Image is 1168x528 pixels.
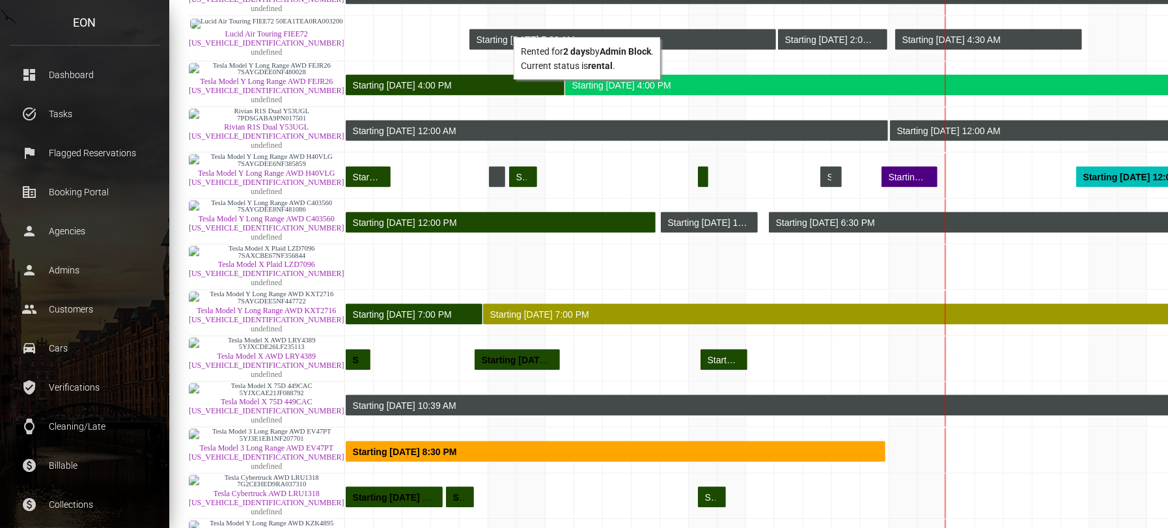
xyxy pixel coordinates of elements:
b: 2 days [563,46,590,57]
a: verified_user Verifications [10,371,160,404]
a: Tesla Model X 75D 449CAC [US_VEHICLE_IDENTIFICATION_NUMBER] [189,397,344,415]
a: Tesla Model Y Long Range AWD FEJR26 [US_VEHICLE_IDENTIFICATION_NUMBER] [189,77,344,95]
img: Rivian R1S Dual Y53UGL 7PDSGABA9PN017501 [189,108,344,122]
img: Tesla Model Y Long Range AWD FEJR26 7SAYGDEE0NF480028 [189,63,344,76]
div: Rented for 3 days, 10 hours by Admin Block . Current status is rental . [661,212,758,232]
span: undefined [251,187,282,196]
div: Rented for 1 day, 23 hours by Dasom Lee . Current status is cleaning . [882,166,938,187]
p: Collections [20,495,150,514]
p: Booking Portal [20,182,150,202]
a: Tesla Model Y Long Range AWD C403560 [US_VEHICLE_IDENTIFICATION_NUMBER] [189,214,344,232]
a: Rivian R1S Dual Y53UGL [US_VEHICLE_IDENTIFICATION_NUMBER] [189,122,344,141]
div: Starting [DATE] 7:00 AM [705,487,716,508]
img: Tesla Model X 75D 449CAC 5YJXCAE21JF088792 [189,383,344,396]
img: Tesla Model X Plaid LZD7096 7SAXCBE67NF356844 [189,245,344,259]
span: undefined [251,370,282,379]
img: Tesla Model Y Long Range AWD C403560 7SAYGDEE8NF481086 [189,200,344,214]
div: Rented for 5 days, 19 hours by swindlee mercy . Current status is completed . [346,486,443,507]
div: Starting [DATE] 7:30 AM [477,29,766,50]
div: Starting [DATE] 5:00 PM [516,167,527,188]
img: Lucid Air Touring FIEE72 50EA1TEA0RA003200 [190,18,343,29]
span: undefined [251,278,282,287]
div: Rented for 14 hours by Admin Block . Current status is rental . [489,166,505,187]
td: Lucid Air Touring FIEE72 50EA1TEA0RA003200 undefined undefined [189,16,345,61]
div: Starting [DATE] 12:00 AM [668,212,747,233]
td: Tesla Model Y Long Range AWD H40VLG 7SAYGDEE6NF385859 undefined undefined [189,152,345,198]
div: Rented for 1 day, 16 hours by Zane Law . Current status is completed . [701,349,747,370]
span: undefined [251,415,282,424]
div: Rented for 3 days by EUM YOUNGJOO . Current status is completed . [475,349,560,370]
p: Billable [20,456,150,475]
div: Starting [DATE] 12:00 AM [353,120,878,141]
div: Starting [DATE] 11:30 AM [353,167,380,188]
td: Tesla Model Y Long Range AWD C403560 7SAYGDEE8NF481086 undefined undefined [189,199,345,244]
p: Cleaning/Late [20,417,150,436]
img: Tesla Model Y Long Range AWD H40VLG 7SAYGDEE6NF385859 [189,154,344,167]
div: Rented for 18 hours by Admin Block . Current status is rental . [820,166,842,187]
p: Admins [20,260,150,280]
a: Tesla Model 3 Long Range AWD EV47PT [US_VEHICLE_IDENTIFICATION_NUMBER] [189,443,344,462]
a: corporate_fare Booking Portal [10,176,160,208]
div: Rented for 1 day by EUM YOUNGJOO . Current status is completed . [446,486,474,507]
a: Tesla Cybertruck AWD LRU1318 [US_VEHICLE_IDENTIFICATION_NUMBER] [189,489,344,507]
a: Tesla Model Y Long Range AWD H40VLG [US_VEHICLE_IDENTIFICATION_NUMBER] [189,169,344,187]
span: undefined [251,141,282,150]
img: Tesla Model 3 Long Range AWD EV47PT 5YJ3E1EB1NF207701 [189,428,344,442]
p: Flagged Reservations [20,143,150,163]
a: paid Billable [10,449,160,482]
strong: Starting [DATE] 8:30 PM [353,447,457,457]
a: person Admins [10,254,160,286]
p: Tasks [20,104,150,124]
a: person Agencies [10,215,160,247]
div: Rented for by . Current status is . [514,37,660,79]
div: Rented for 30 days by Mihir Nakum . Current status is completed . [346,303,482,324]
span: undefined [251,507,282,516]
a: drive_eta Cars [10,332,160,365]
div: Rented for 30 days by Roxanne Hoffner . Current status is billable . [346,441,885,462]
strong: Starting [DATE] 3:00 PM [353,492,457,503]
a: task_alt Tasks [10,98,160,130]
a: Tesla Model X AWD LRY4389 [US_VEHICLE_IDENTIFICATION_NUMBER] [189,352,344,370]
a: paid Collections [10,488,160,521]
div: Rented for 10 days, 17 hours by Admin Block . Current status is rental . [469,29,776,49]
div: Starting [DATE] 12:00 PM [353,212,645,233]
td: Tesla Model Y Long Range AWD KXT2716 7SAYGDEE5NF447722 undefined undefined [189,290,345,335]
span: undefined [251,95,282,104]
div: Rented for 19 days by Admin Block . Current status is rental . [346,120,888,141]
div: Rented for 6 days, 13 hours by Admin Block . Current status is rental . [895,29,1082,49]
div: Rented for 1 day by Steeve Laurent . Current status is completed . [509,166,537,187]
div: Starting [DATE] 2:00 AM [785,29,877,50]
a: Lucid Air Touring FIEE72 [US_VEHICLE_IDENTIFICATION_NUMBER] [189,29,344,48]
div: Starting [DATE] 9:00 AM [708,350,737,370]
td: Tesla Model X Plaid LZD7096 7SAXCBE67NF356844 undefined undefined [189,244,345,290]
div: Starting [DATE] 4:00 PM [353,75,554,96]
div: Rented for 29 days, 8 hours by Evan Rubin . Current status is completed . [346,212,656,232]
span: undefined [251,48,282,57]
span: undefined [251,324,282,333]
p: Verifications [20,378,150,397]
p: Agencies [20,221,150,241]
td: Tesla Model X AWD LRY4389 5YJXCDE26LF235113 undefined undefined [189,336,345,382]
p: Customers [20,299,150,319]
div: Starting [DATE] 7:00 PM [353,304,472,325]
a: Tesla Model Y Long Range AWD KXT2716 [US_VEHICLE_IDENTIFICATION_NUMBER] [189,306,344,324]
p: Dashboard [20,65,150,85]
div: Rented for 27 days, 2 hours by Mitchell Kapor . Current status is completed . [346,166,391,187]
strong: Starting [DATE] 9:00 AM [353,355,457,365]
img: Tesla Model Y Long Range AWD KXT2716 7SAYGDEE5NF447722 [189,291,344,305]
div: Rented for 2 days, 12 hours by Nicholas Ramazon . Current status is completed . [346,349,370,370]
a: Tesla Model X Plaid LZD7096 [US_VEHICLE_IDENTIFICATION_NUMBER] [189,260,344,278]
a: watch Cleaning/Late [10,410,160,443]
div: Rented for 1 day by Stephen Beovich . Current status is completed . [698,486,726,507]
div: Rented for 30 days by lavada Cruse . Current status is completed . [346,74,564,95]
a: dashboard Dashboard [10,59,160,91]
td: Tesla Model 3 Long Range AWD EV47PT 5YJ3E1EB1NF207701 undefined undefined [189,427,345,473]
p: Cars [20,339,150,358]
div: Starting [DATE] 4:30 AM [902,29,1072,50]
div: Rented for 3 days, 20 hours by Admin Block . Current status is rental . [778,29,887,49]
span: undefined [251,4,282,13]
a: people Customers [10,293,160,326]
img: Tesla Model X AWD LRY4389 5YJXCDE26LF235113 [189,337,344,351]
div: Starting [DATE] 5:00 PM [889,167,927,188]
span: undefined [251,232,282,242]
